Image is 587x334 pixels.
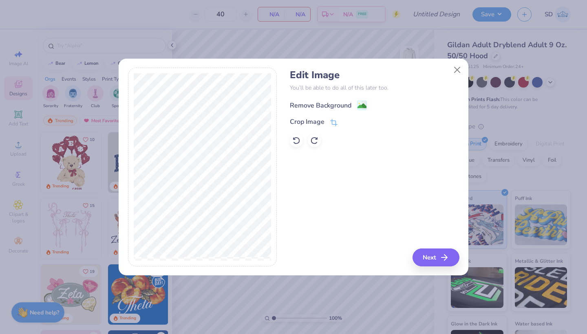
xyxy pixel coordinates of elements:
[450,62,465,77] button: Close
[290,69,459,81] h4: Edit Image
[290,117,324,127] div: Crop Image
[290,83,459,92] p: You’ll be able to do all of this later too.
[290,101,351,110] div: Remove Background
[413,248,459,266] button: Next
